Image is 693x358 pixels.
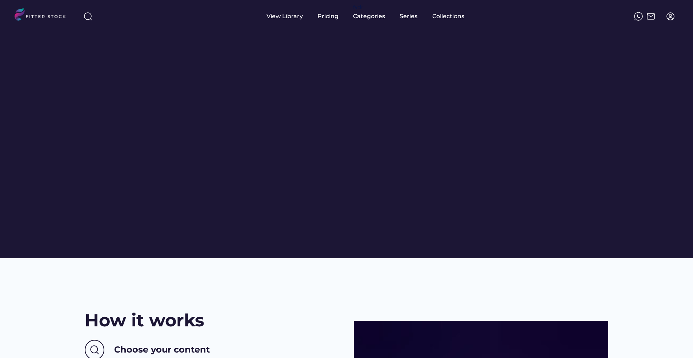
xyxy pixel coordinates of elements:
img: Frame%2051.svg [646,12,655,21]
div: Categories [353,12,385,20]
img: LOGO.svg [15,8,72,23]
img: search-normal%203.svg [84,12,92,21]
div: View Library [267,12,303,20]
div: Series [400,12,418,20]
h2: How it works [85,308,204,333]
h3: Choose your content [114,343,210,356]
div: Pricing [317,12,339,20]
img: profile-circle.svg [666,12,675,21]
div: fvck [353,4,362,11]
img: meteor-icons_whatsapp%20%281%29.svg [634,12,643,21]
div: Collections [432,12,464,20]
